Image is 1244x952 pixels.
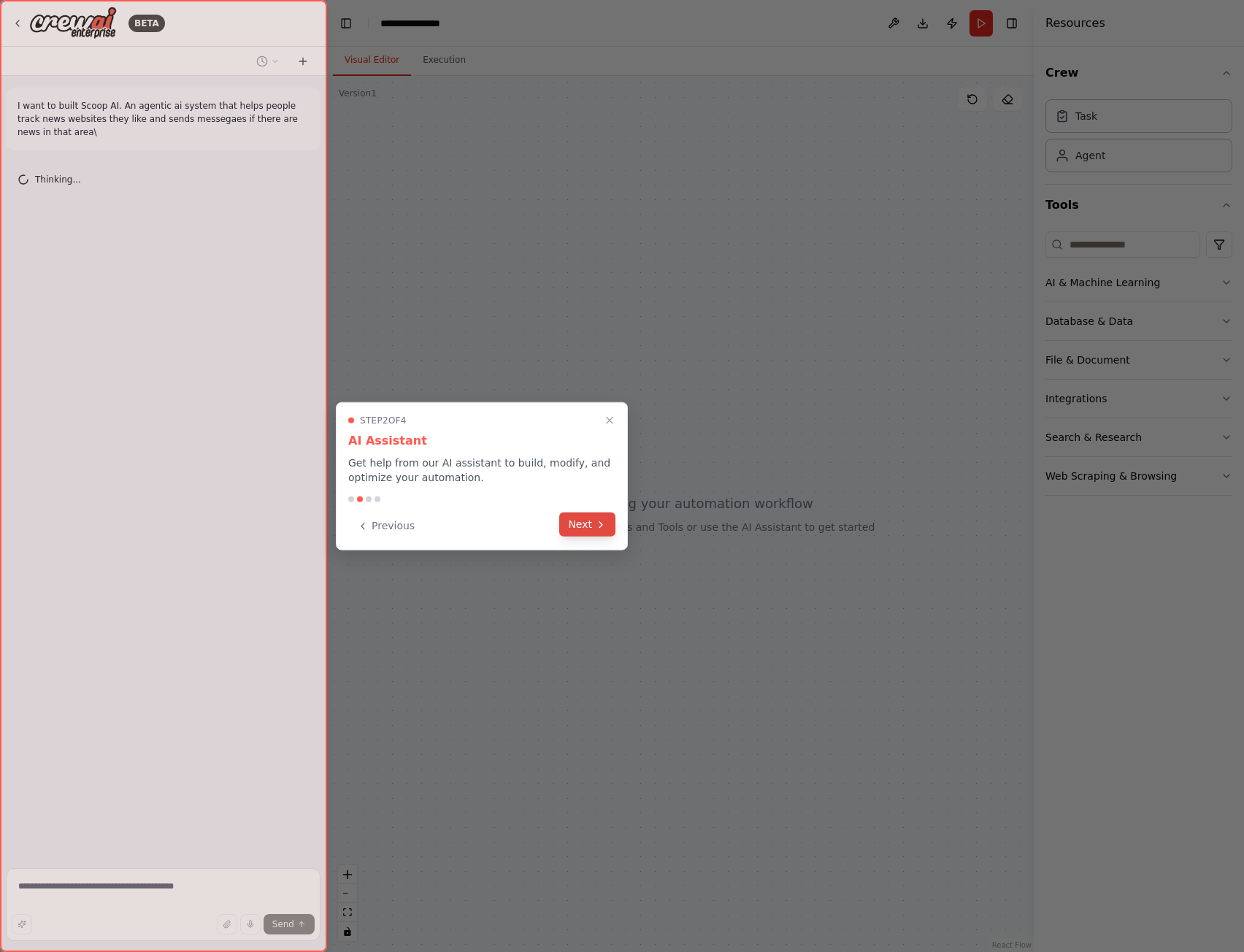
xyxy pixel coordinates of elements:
[348,432,615,450] h3: AI Assistant
[360,415,407,426] span: Step 2 of 4
[348,456,615,485] p: Get help from our AI assistant to build, modify, and optimize your automation.
[336,13,356,34] button: Hide left sidebar
[559,513,615,537] button: Next
[348,514,423,538] button: Previous
[601,412,618,429] button: Close walkthrough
